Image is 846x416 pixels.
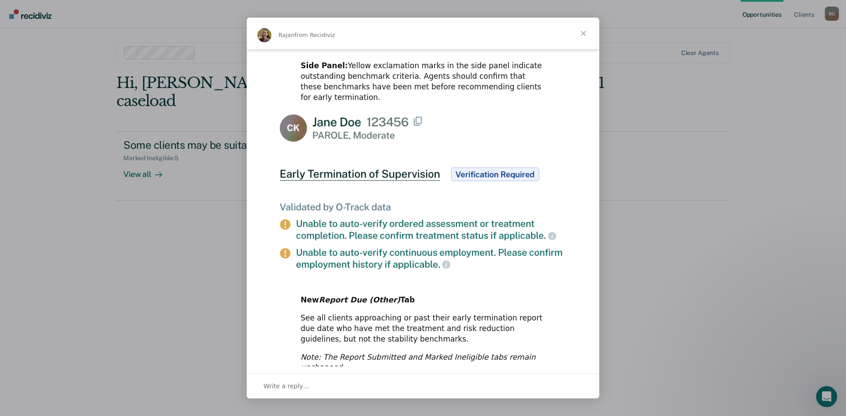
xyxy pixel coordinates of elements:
[263,380,309,392] span: Write a reply…
[301,313,545,344] div: See all clients approaching or past their early termination report due date who have met the trea...
[278,32,295,38] span: Rajan
[301,353,535,372] i: Note: The Report Submitted and Marked Ineligible tabs remain unchanged.
[301,61,545,103] div: Yellow exclamation marks in the side panel indicate outstanding benchmark criteria. Agents should...
[319,295,401,304] i: Report Due (Other)
[568,18,599,49] span: Close
[295,32,335,38] span: from Recidiviz
[301,295,415,304] b: New Tab
[247,373,599,398] div: Open conversation and reply
[257,28,271,42] img: Profile image for Rajan
[301,61,348,70] b: Side Panel:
